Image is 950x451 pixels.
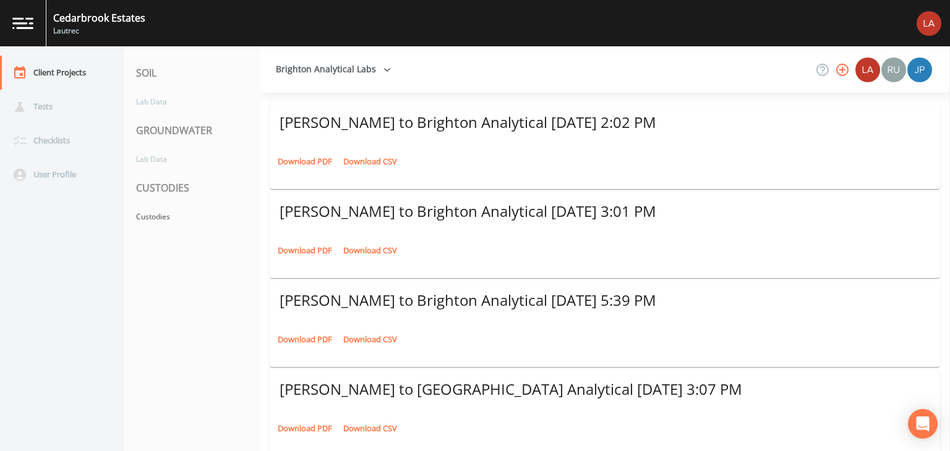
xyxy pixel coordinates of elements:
div: SOIL [124,56,260,90]
div: [PERSON_NAME] to Brighton Analytical [DATE] 2:02 PM [280,112,930,132]
div: [PERSON_NAME] to Brighton Analytical [DATE] 5:39 PM [280,290,930,310]
div: GROUNDWATER [124,113,260,148]
div: Cedarbrook Estates [53,11,145,25]
a: Download PDF [275,419,335,438]
a: Download PDF [275,330,335,349]
a: Download PDF [275,152,335,171]
a: Custodies [124,205,247,228]
a: Download PDF [275,241,335,260]
div: Lautrec [53,25,145,36]
div: [PERSON_NAME] to Brighton Analytical [DATE] 3:01 PM [280,201,930,221]
img: 41241ef155101aa6d92a04480b0d0000 [907,57,932,82]
a: Download CSV [340,419,400,438]
a: Lab Data [124,148,247,171]
div: Open Intercom Messenger [908,409,938,439]
img: bd2ccfa184a129701e0c260bc3a09f9b [917,11,941,36]
div: [PERSON_NAME] to [GEOGRAPHIC_DATA] Analytical [DATE] 3:07 PM [280,379,930,399]
a: Download CSV [340,330,400,349]
a: Download CSV [340,152,400,171]
a: Lab Data [124,90,247,113]
div: Russell Schindler [881,57,907,82]
button: Brighton Analytical Labs [271,58,396,81]
div: Joshua gere Paul [907,57,933,82]
div: CUSTODIES [124,171,260,205]
img: a5c06d64ce99e847b6841ccd0307af82 [881,57,906,82]
img: logo [12,17,33,29]
img: bd2ccfa184a129701e0c260bc3a09f9b [855,57,880,82]
a: Download CSV [340,241,400,260]
div: Brighton Analytical [855,57,881,82]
